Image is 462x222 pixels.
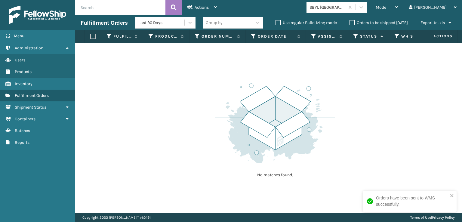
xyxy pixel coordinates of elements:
label: Orders to be shipped [DATE] [350,20,408,25]
button: close [450,193,454,199]
label: Order Number [202,34,234,39]
span: Mode [376,5,386,10]
label: Product SKU [155,34,178,39]
h3: Fulfillment Orders [81,19,128,26]
label: Status [360,34,377,39]
label: Order Date [258,34,294,39]
div: Orders have been sent to WMS successfully. [376,195,448,208]
label: Assigned Carrier Service [318,34,336,39]
span: Batches [15,128,30,133]
span: Products [15,69,32,74]
span: Containers [15,116,35,122]
div: SBYL [GEOGRAPHIC_DATA] [310,4,345,11]
div: Group by [206,20,223,26]
span: Shipment Status [15,105,46,110]
span: Menu [14,33,24,39]
span: Actions [195,5,209,10]
span: Actions [414,31,456,41]
span: Users [15,57,25,63]
p: Copyright 2023 [PERSON_NAME]™ v 1.0.191 [82,213,151,222]
img: logo [9,6,66,24]
label: Fulfillment Order Id [113,34,131,39]
label: WH Ship By Date [401,34,438,39]
label: Use regular Palletizing mode [276,20,337,25]
span: Export to .xls [420,20,445,25]
div: Last 90 Days [138,20,185,26]
span: Fulfillment Orders [15,93,49,98]
span: Reports [15,140,29,145]
span: Inventory [15,81,32,86]
span: Administration [15,45,43,51]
